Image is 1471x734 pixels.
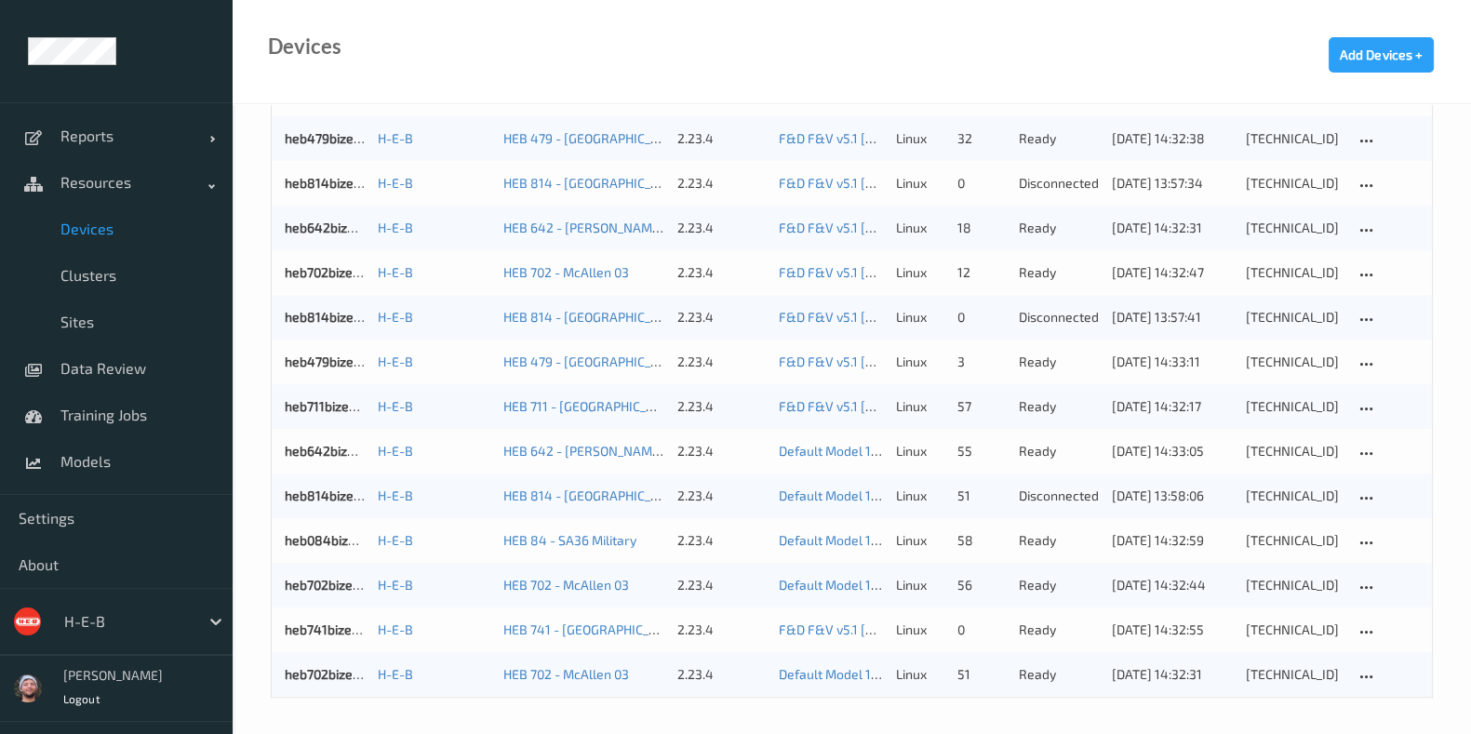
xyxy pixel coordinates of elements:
[896,576,944,594] p: linux
[378,175,413,191] a: H-E-B
[1245,397,1342,416] div: [TECHNICAL_ID]
[1019,576,1099,594] p: ready
[1245,487,1342,505] div: [TECHNICAL_ID]
[1245,353,1342,371] div: [TECHNICAL_ID]
[285,666,379,682] a: heb702bizedg11
[779,130,901,146] a: F&D F&V v5.1 [DATE]
[1019,665,1099,684] p: ready
[285,354,383,369] a: heb479bizedg23
[503,130,703,146] a: HEB 479 - [GEOGRAPHIC_DATA] 02
[378,264,413,280] a: H-E-B
[896,353,944,371] p: linux
[1019,129,1099,148] p: ready
[779,443,886,459] a: Default Model 1.10
[1019,174,1099,193] p: disconnected
[1019,531,1099,550] p: ready
[1112,353,1232,371] div: [DATE] 14:33:11
[378,487,413,503] a: H-E-B
[503,621,684,637] a: HEB 741 - [GEOGRAPHIC_DATA]
[378,666,413,682] a: H-E-B
[779,354,901,369] a: F&D F&V v5.1 [DATE]
[1112,442,1232,460] div: [DATE] 14:33:05
[285,443,383,459] a: heb642bizedg27
[957,263,1006,282] div: 12
[285,487,381,503] a: heb814bizedg12
[378,220,413,235] a: H-E-B
[677,263,766,282] div: 2.23.4
[896,531,944,550] p: linux
[896,308,944,327] p: linux
[677,219,766,237] div: 2.23.4
[957,621,1006,639] div: 0
[957,576,1006,594] div: 56
[957,308,1006,327] div: 0
[779,666,886,682] a: Default Model 1.10
[1245,442,1342,460] div: [TECHNICAL_ID]
[378,398,413,414] a: H-E-B
[378,354,413,369] a: H-E-B
[268,37,341,56] div: Devices
[677,174,766,193] div: 2.23.4
[1112,308,1232,327] div: [DATE] 13:57:41
[677,665,766,684] div: 2.23.4
[779,398,901,414] a: F&D F&V v5.1 [DATE]
[285,398,377,414] a: heb711bizedg19
[779,220,901,235] a: F&D F&V v5.1 [DATE]
[779,309,901,325] a: F&D F&V v5.1 [DATE]
[1019,442,1099,460] p: ready
[1019,263,1099,282] p: ready
[779,532,886,548] a: Default Model 1.10
[957,174,1006,193] div: 0
[896,621,944,639] p: linux
[1245,665,1342,684] div: [TECHNICAL_ID]
[677,397,766,416] div: 2.23.4
[378,577,413,593] a: H-E-B
[957,353,1006,371] div: 3
[1112,219,1232,237] div: [DATE] 14:32:31
[677,576,766,594] div: 2.23.4
[779,487,886,503] a: Default Model 1.10
[1245,129,1342,148] div: [TECHNICAL_ID]
[503,220,664,235] a: HEB 642 - [PERSON_NAME]
[1245,308,1342,327] div: [TECHNICAL_ID]
[1112,129,1232,148] div: [DATE] 14:32:38
[503,398,699,414] a: HEB 711 - [GEOGRAPHIC_DATA] 02
[1019,219,1099,237] p: ready
[285,532,386,548] a: heb084bizedg43
[896,129,944,148] p: linux
[503,264,629,280] a: HEB 702 - McAllen 03
[957,219,1006,237] div: 18
[1112,397,1232,416] div: [DATE] 14:32:17
[285,264,381,280] a: heb702bizedg14
[677,621,766,639] div: 2.23.4
[957,129,1006,148] div: 32
[957,397,1006,416] div: 57
[957,665,1006,684] div: 51
[677,487,766,505] div: 2.23.4
[896,487,944,505] p: linux
[285,577,381,593] a: heb702bizedg13
[896,263,944,282] p: linux
[1019,621,1099,639] p: ready
[378,621,413,637] a: H-E-B
[677,442,766,460] div: 2.23.4
[1245,621,1342,639] div: [TECHNICAL_ID]
[378,532,413,548] a: H-E-B
[1112,621,1232,639] div: [DATE] 14:32:55
[1019,397,1099,416] p: ready
[779,175,901,191] a: F&D F&V v5.1 [DATE]
[285,220,385,235] a: heb642bizedg28
[285,175,381,191] a: heb814bizedg13
[503,443,664,459] a: HEB 642 - [PERSON_NAME]
[779,621,901,637] a: F&D F&V v5.1 [DATE]
[779,577,886,593] a: Default Model 1.10
[503,532,636,548] a: HEB 84 - SA36 Military
[1019,308,1099,327] p: disconnected
[896,665,944,684] p: linux
[677,308,766,327] div: 2.23.4
[378,443,413,459] a: H-E-B
[1329,37,1434,73] button: Add Devices +
[378,309,413,325] a: H-E-B
[503,354,703,369] a: HEB 479 - [GEOGRAPHIC_DATA] 02
[1112,531,1232,550] div: [DATE] 14:32:59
